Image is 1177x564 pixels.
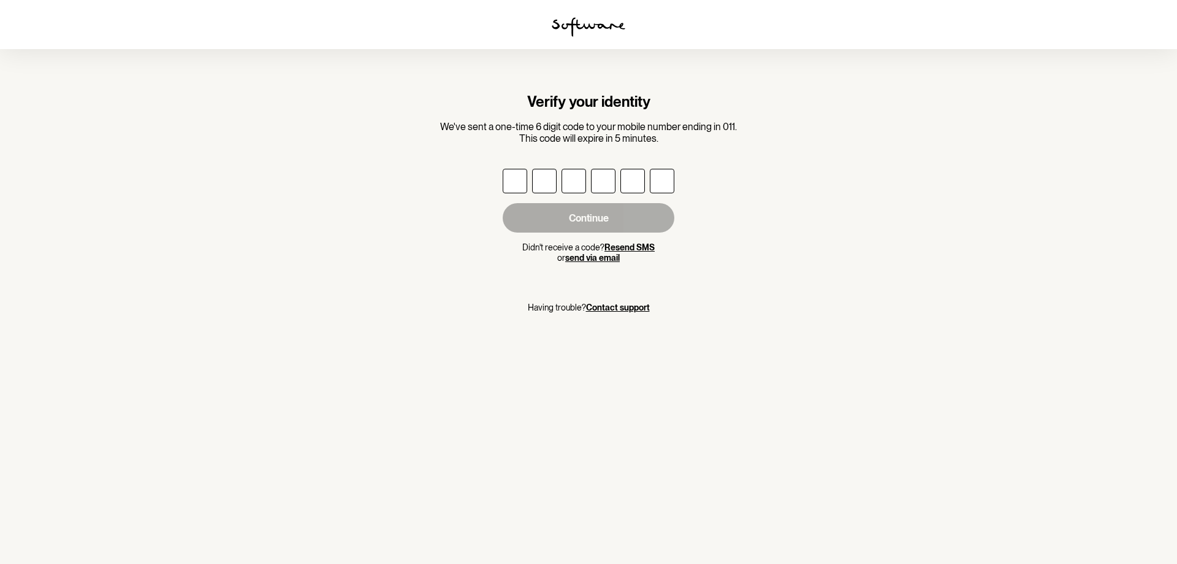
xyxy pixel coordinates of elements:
h1: Verify your identity [440,93,737,111]
p: or [503,253,674,263]
p: We've sent a one-time 6 digit code to your mobile number ending in 011. [440,121,737,133]
img: software logo [552,17,625,37]
button: Continue [503,203,674,233]
p: Having trouble? [528,303,650,313]
p: Didn't receive a code? [503,242,674,253]
a: Contact support [586,303,650,312]
button: Resend SMS [604,242,655,253]
p: This code will expire in 5 minutes. [440,133,737,144]
button: send via email [565,253,620,263]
